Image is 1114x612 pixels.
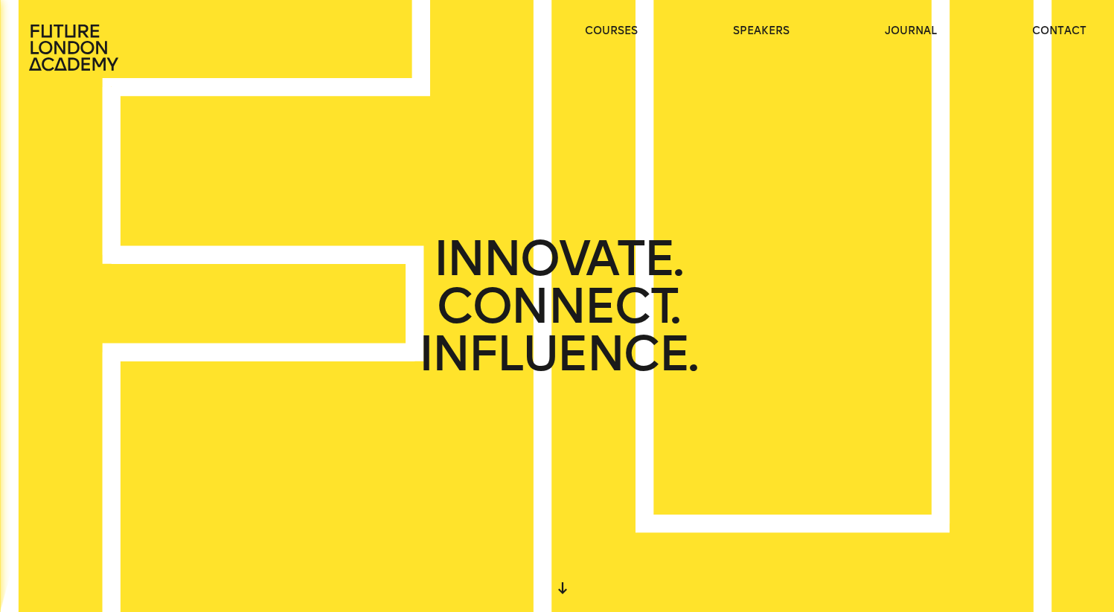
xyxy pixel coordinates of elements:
[885,24,937,39] a: journal
[419,330,696,378] span: INFLUENCE.
[434,235,680,283] span: INNOVATE.
[1032,24,1086,39] a: contact
[733,24,790,39] a: speakers
[437,283,677,330] span: CONNECT.
[585,24,638,39] a: courses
